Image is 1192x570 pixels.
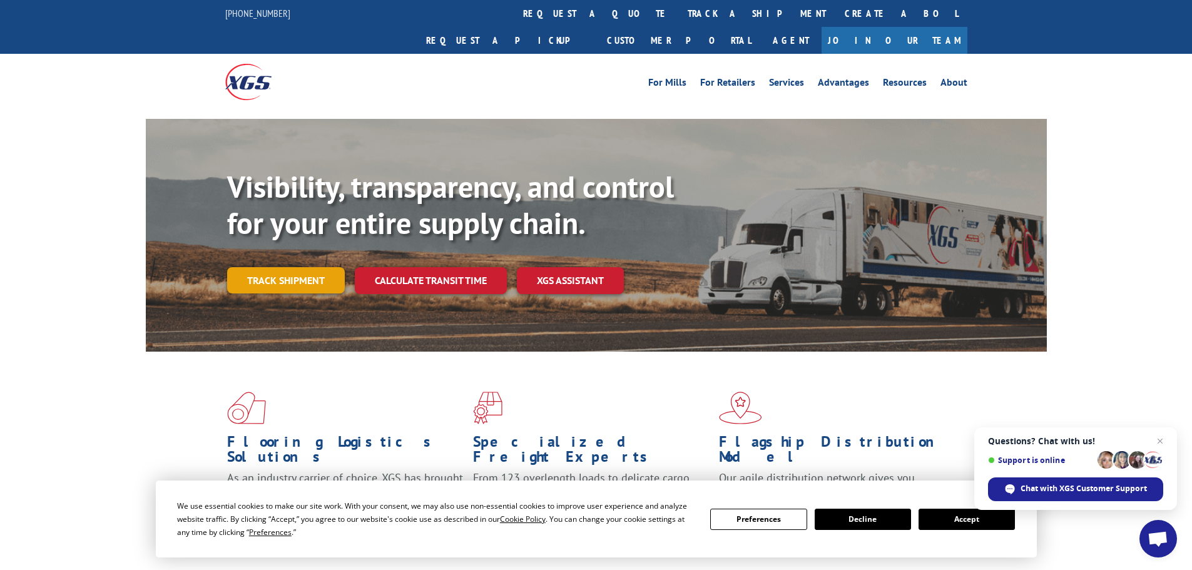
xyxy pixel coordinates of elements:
a: Advantages [818,78,869,91]
a: Agent [760,27,822,54]
span: Support is online [988,455,1093,465]
img: xgs-icon-flagship-distribution-model-red [719,392,762,424]
a: Resources [883,78,927,91]
a: Calculate transit time [355,267,507,294]
a: Services [769,78,804,91]
span: Chat with XGS Customer Support [988,477,1163,501]
a: XGS ASSISTANT [517,267,624,294]
a: Join Our Team [822,27,967,54]
span: Preferences [249,527,292,537]
a: Customer Portal [598,27,760,54]
a: Open chat [1139,520,1177,557]
span: Cookie Policy [500,514,546,524]
b: Visibility, transparency, and control for your entire supply chain. [227,167,674,242]
span: Our agile distribution network gives you nationwide inventory management on demand. [719,471,949,500]
img: xgs-icon-focused-on-flooring-red [473,392,502,424]
a: Track shipment [227,267,345,293]
a: About [940,78,967,91]
a: [PHONE_NUMBER] [225,7,290,19]
a: For Mills [648,78,686,91]
div: Cookie Consent Prompt [156,481,1037,557]
h1: Flagship Distribution Model [719,434,955,471]
a: For Retailers [700,78,755,91]
h1: Flooring Logistics Solutions [227,434,464,471]
button: Accept [919,509,1015,530]
button: Decline [815,509,911,530]
span: Questions? Chat with us! [988,436,1163,446]
a: Request a pickup [417,27,598,54]
button: Preferences [710,509,807,530]
div: We use essential cookies to make our site work. With your consent, we may also use non-essential ... [177,499,695,539]
p: From 123 overlength loads to delicate cargo, our experienced staff knows the best way to move you... [473,471,710,526]
img: xgs-icon-total-supply-chain-intelligence-red [227,392,266,424]
span: As an industry carrier of choice, XGS has brought innovation and dedication to flooring logistics... [227,471,463,515]
span: Chat with XGS Customer Support [1021,483,1147,494]
h1: Specialized Freight Experts [473,434,710,471]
